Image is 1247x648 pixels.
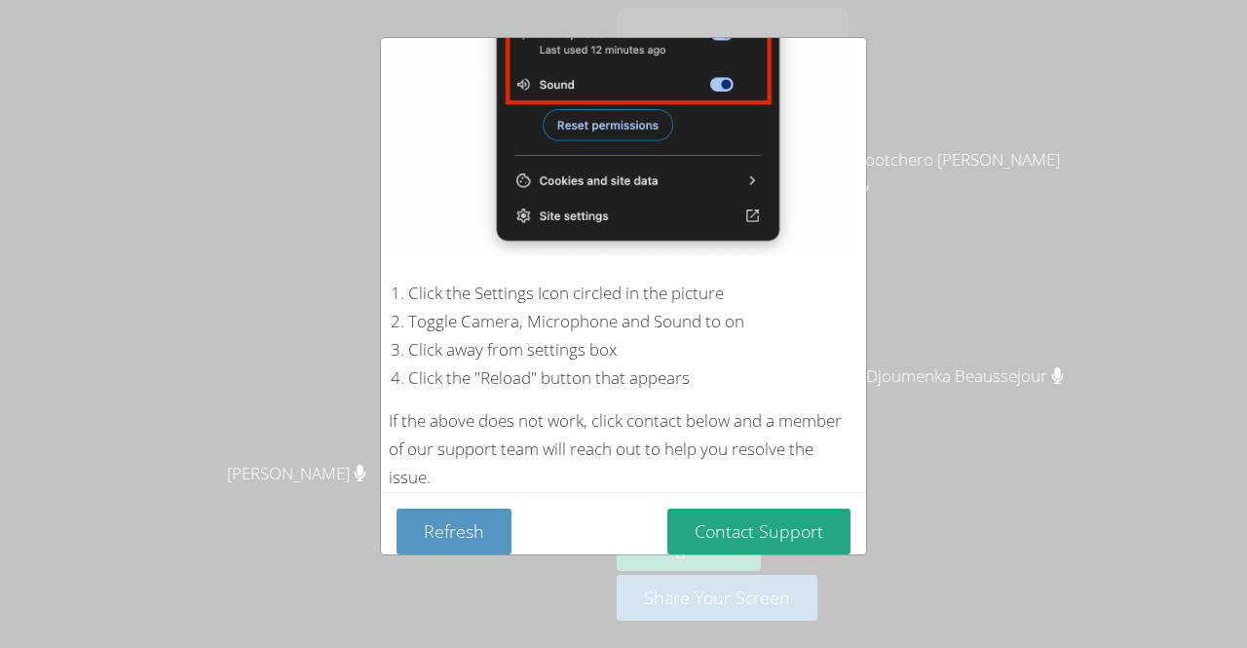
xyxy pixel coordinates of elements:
div: If the above does not work, click contact below and a member of our support team will reach out t... [389,407,858,492]
li: Click the "Reload" button that appears [408,364,858,393]
button: Contact Support [667,509,850,554]
li: Click away from settings box [408,336,858,364]
li: Click the Settings Icon circled in the picture [408,280,858,308]
li: Toggle Camera, Microphone and Sound to on [408,308,858,336]
button: Refresh [397,509,511,554]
